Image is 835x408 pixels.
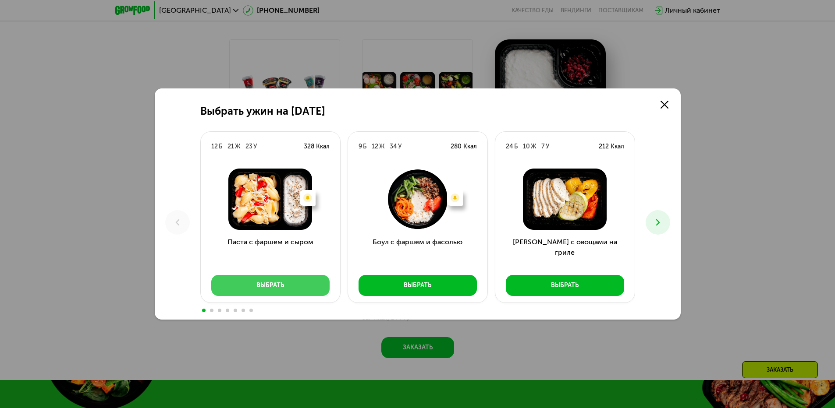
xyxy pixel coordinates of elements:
div: Б [219,142,222,151]
div: 23 [245,142,252,151]
div: Ж [379,142,384,151]
button: Выбрать [211,275,330,296]
div: У [398,142,402,151]
div: Б [514,142,518,151]
div: 10 [523,142,530,151]
div: Б [363,142,366,151]
div: Выбрать [551,281,579,290]
div: Ж [531,142,536,151]
div: Выбрать [404,281,431,290]
div: У [253,142,257,151]
div: 12 [211,142,218,151]
h2: Выбрать ужин на [DATE] [200,105,325,117]
div: 280 Ккал [451,142,477,151]
div: 12 [372,142,378,151]
img: Паста с фаршем и сыром [208,169,333,230]
button: Выбрать [506,275,624,296]
div: 212 Ккал [599,142,624,151]
div: 34 [390,142,397,151]
h3: [PERSON_NAME] с овощами на гриле [495,237,635,268]
div: 9 [359,142,362,151]
div: 24 [506,142,513,151]
button: Выбрать [359,275,477,296]
h3: Боул с фаршем и фасолью [348,237,487,268]
div: 21 [227,142,234,151]
div: Выбрать [256,281,284,290]
div: 328 Ккал [304,142,330,151]
div: У [546,142,549,151]
div: 7 [541,142,545,151]
img: Курица с овощами на гриле [502,169,628,230]
img: Боул с фаршем и фасолью [355,169,480,230]
h3: Паста с фаршем и сыром [201,237,340,268]
div: Ж [235,142,240,151]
